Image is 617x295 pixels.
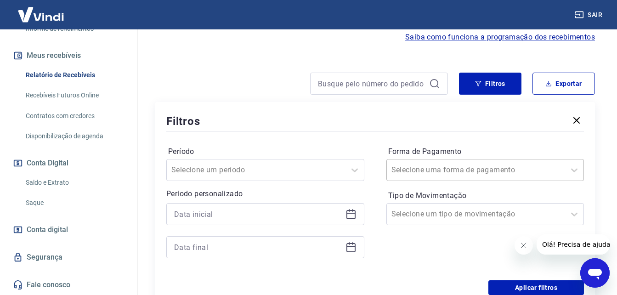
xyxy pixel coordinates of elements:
a: Contratos com credores [22,107,126,125]
button: Exportar [532,73,595,95]
input: Data inicial [174,207,342,221]
label: Forma de Pagamento [388,146,583,157]
iframe: Botão para abrir a janela de mensagens [580,258,610,288]
iframe: Mensagem da empresa [537,234,610,255]
a: Relatório de Recebíveis [22,66,126,85]
a: Saiba como funciona a programação dos recebimentos [405,32,595,43]
a: Fale conosco [11,275,126,295]
input: Data final [174,240,342,254]
a: Segurança [11,247,126,267]
span: Olá! Precisa de ajuda? [6,6,77,14]
label: Período [168,146,362,157]
button: Sair [573,6,606,23]
h5: Filtros [166,114,200,129]
input: Busque pelo número do pedido [318,77,425,91]
button: Aplicar filtros [488,280,584,295]
button: Filtros [459,73,521,95]
a: Saque [22,193,126,212]
span: Conta digital [27,223,68,236]
a: Recebíveis Futuros Online [22,86,126,105]
a: Disponibilização de agenda [22,127,126,146]
button: Meus recebíveis [11,45,126,66]
img: Vindi [11,0,71,28]
label: Tipo de Movimentação [388,190,583,201]
a: Saldo e Extrato [22,173,126,192]
button: Conta Digital [11,153,126,173]
p: Período personalizado [166,188,364,199]
iframe: Fechar mensagem [515,236,533,255]
a: Conta digital [11,220,126,240]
